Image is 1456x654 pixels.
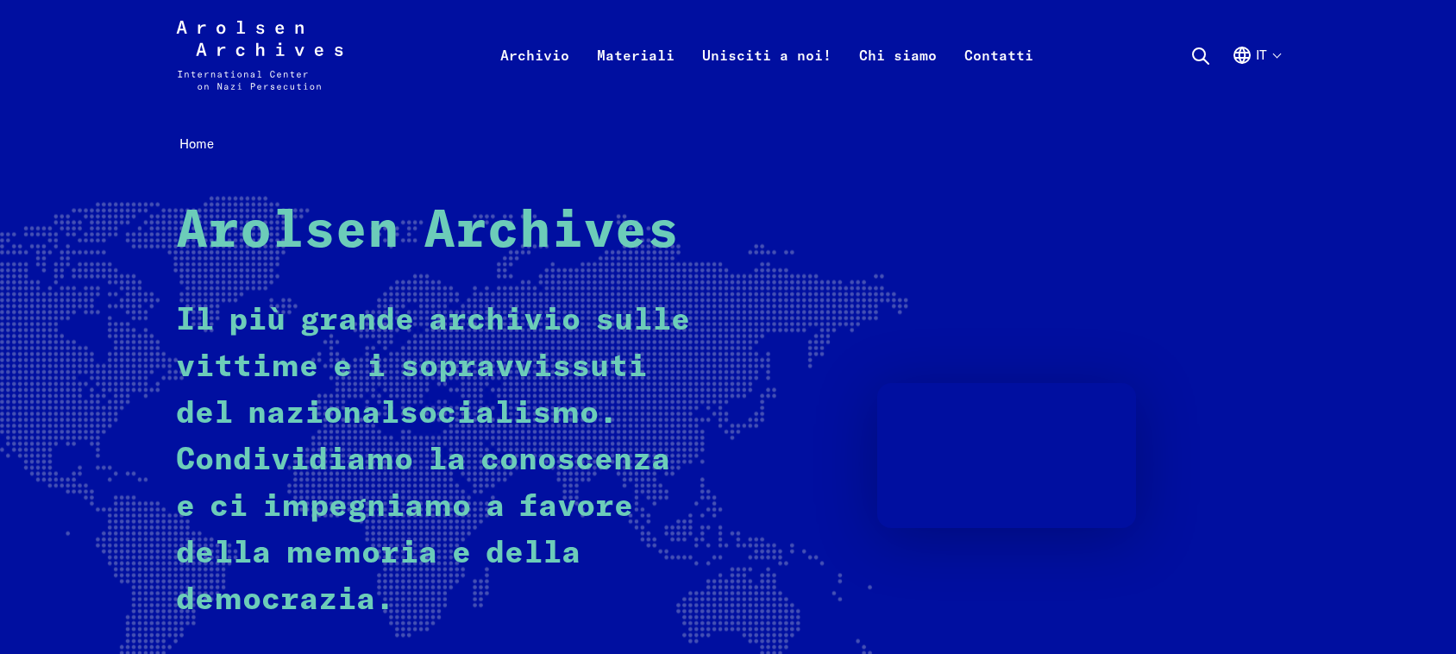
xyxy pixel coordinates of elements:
[176,298,698,624] p: Il più grande archivio sulle vittime e i sopravvissuti del nazionalsocialismo. Condividiamo la co...
[951,41,1047,110] a: Contatti
[688,41,845,110] a: Unisciti a noi!
[179,135,214,152] span: Home
[486,41,583,110] a: Archivio
[583,41,688,110] a: Materiali
[176,206,679,258] strong: Arolsen Archives
[176,131,1280,158] nav: Breadcrumb
[1232,45,1280,107] button: Italiano, selezione lingua
[845,41,951,110] a: Chi siamo
[486,21,1047,90] nav: Primaria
